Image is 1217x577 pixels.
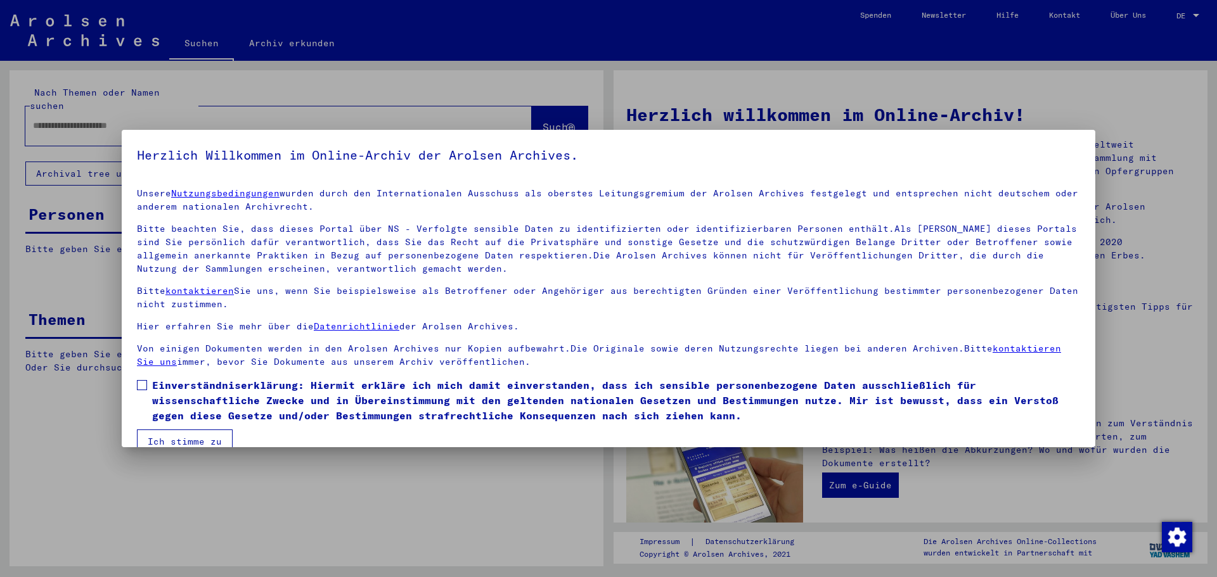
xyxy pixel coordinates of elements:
[171,187,280,199] a: Nutzungsbedingungen
[1162,522,1192,552] img: Zustimmung ändern
[1161,521,1192,552] div: Zustimmung ändern
[137,187,1080,213] p: Unsere wurden durch den Internationalen Ausschuss als oberstes Leitungsgremium der Arolsen Archiv...
[165,285,234,296] a: kontaktieren
[137,343,1061,367] a: kontaktieren Sie uns
[137,222,1080,276] p: Bitte beachten Sie, dass dieses Portal über NS - Verfolgte sensible Daten zu identifizierten oder...
[137,284,1080,311] p: Bitte Sie uns, wenn Sie beispielsweise als Betroffener oder Angehöriger aus berechtigten Gründen ...
[137,429,233,453] button: Ich stimme zu
[314,320,399,332] a: Datenrichtlinie
[137,145,1080,165] h5: Herzlich Willkommen im Online-Archiv der Arolsen Archives.
[137,320,1080,333] p: Hier erfahren Sie mehr über die der Arolsen Archives.
[137,342,1080,369] p: Von einigen Dokumenten werden in den Arolsen Archives nur Kopien aufbewahrt.Die Originale sowie d...
[152,377,1080,423] span: Einverständniserklärung: Hiermit erkläre ich mich damit einverstanden, dass ich sensible personen...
